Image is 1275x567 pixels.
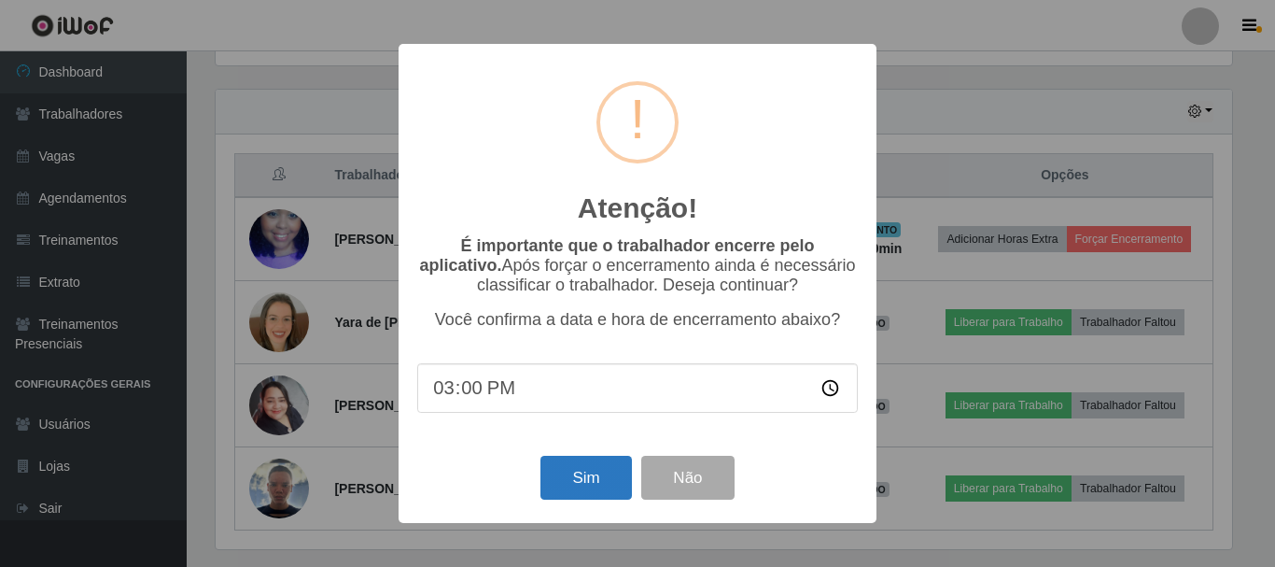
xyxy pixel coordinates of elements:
b: É importante que o trabalhador encerre pelo aplicativo. [419,236,814,275]
p: Você confirma a data e hora de encerramento abaixo? [417,310,858,330]
h2: Atenção! [578,191,697,225]
button: Não [641,456,734,500]
button: Sim [540,456,631,500]
p: Após forçar o encerramento ainda é necessário classificar o trabalhador. Deseja continuar? [417,236,858,295]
